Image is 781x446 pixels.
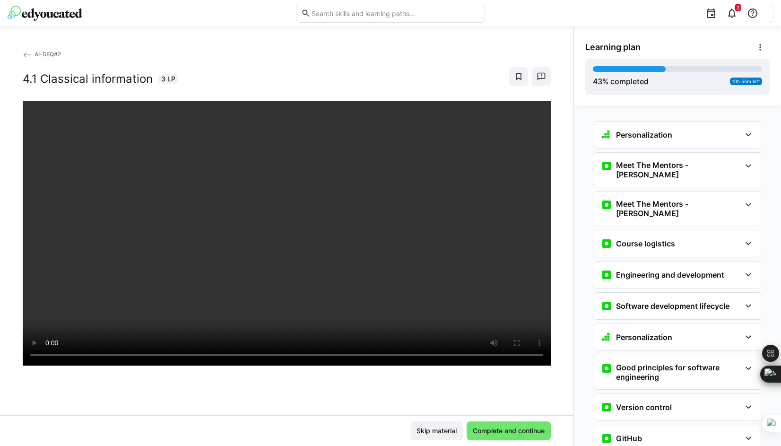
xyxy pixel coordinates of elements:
h3: Meet The Mentors - [PERSON_NAME] [616,199,741,218]
input: Search skills and learning paths… [311,9,480,17]
span: Learning plan [585,42,641,52]
h2: 4.1 Classical information [23,72,153,86]
span: 3 LP [161,74,175,84]
h3: Engineering and development [616,270,724,280]
h3: Course logistics [616,239,675,248]
h3: GitHub [616,434,642,443]
button: Skip material [410,421,463,440]
h3: Personalization [616,332,672,342]
h3: Personalization [616,130,672,140]
h3: Version control [616,402,672,412]
button: Complete and continue [467,421,551,440]
h3: Good principles for software engineering [616,363,741,382]
span: 43 [593,77,602,86]
span: Complete and continue [471,426,546,436]
a: AI-SEQ#2 [23,51,61,58]
h3: Software development lifecycle [616,301,729,311]
span: 10h 55m left [732,79,760,84]
span: AI-SEQ#2 [35,51,61,58]
h3: Meet The Mentors - [PERSON_NAME] [616,160,741,179]
div: % completed [593,76,649,87]
span: 3 [737,5,739,10]
span: Skip material [415,426,458,436]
